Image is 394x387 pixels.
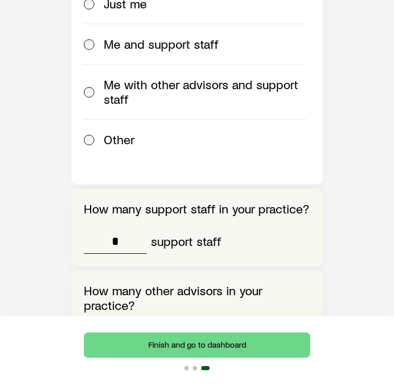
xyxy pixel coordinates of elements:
div: support staff [151,234,221,249]
button: Finish and go to dashboard [84,332,310,358]
input: Me with other advisors and support staff [84,87,94,98]
span: Me with other advisors and support staff [104,77,306,106]
p: How many support staff in your practice? [84,201,310,216]
input: Me and support staff [84,39,94,50]
span: Me and support staff [104,37,218,51]
span: Other [104,132,135,147]
p: How many other advisors in your practice? [84,283,310,313]
input: Other [84,135,94,145]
